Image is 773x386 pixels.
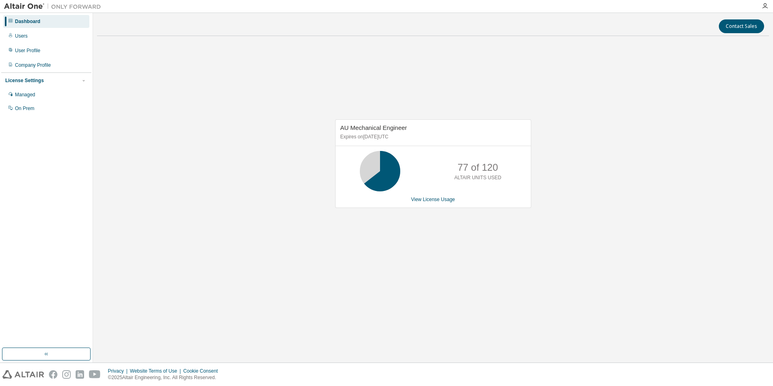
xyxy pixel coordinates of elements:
div: Privacy [108,368,130,374]
div: Cookie Consent [183,368,222,374]
button: Contact Sales [719,19,764,33]
img: altair_logo.svg [2,370,44,379]
div: User Profile [15,47,40,54]
div: Dashboard [15,18,40,25]
img: facebook.svg [49,370,57,379]
span: AU Mechanical Engineer [340,124,407,131]
div: Users [15,33,27,39]
p: 77 of 120 [458,161,498,174]
p: © 2025 Altair Engineering, Inc. All Rights Reserved. [108,374,223,381]
div: Managed [15,91,35,98]
img: linkedin.svg [76,370,84,379]
img: Altair One [4,2,105,11]
a: View License Usage [411,197,455,202]
p: Expires on [DATE] UTC [340,134,524,140]
div: Website Terms of Use [130,368,183,374]
div: Company Profile [15,62,51,68]
div: On Prem [15,105,34,112]
img: instagram.svg [62,370,71,379]
div: License Settings [5,77,44,84]
p: ALTAIR UNITS USED [454,174,501,181]
img: youtube.svg [89,370,101,379]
